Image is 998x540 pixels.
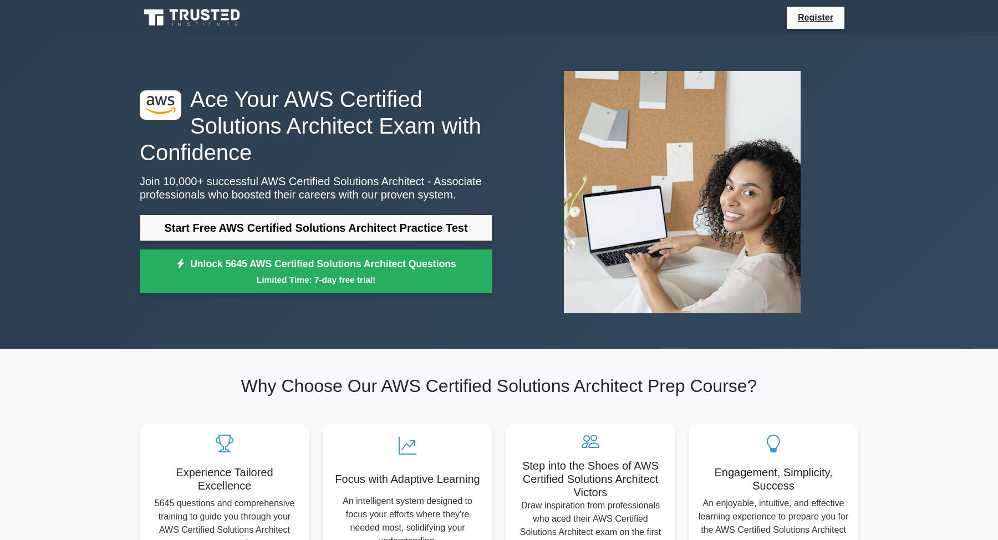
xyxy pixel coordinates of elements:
[154,273,478,286] small: Limited Time: 7-day free trial!
[791,11,840,24] a: Register
[140,86,492,166] h1: Ace Your AWS Certified Solutions Architect Exam with Confidence
[140,215,492,241] a: Start Free AWS Certified Solutions Architect Practice Test
[140,375,858,396] h2: Why Choose Our AWS Certified Solutions Architect Prep Course?
[515,459,666,499] h5: Step into the Shoes of AWS Certified Solutions Architect Victors
[697,466,849,492] h5: Engagement, Simplicity, Success
[332,472,483,486] h5: Focus with Adaptive Learning
[149,466,301,492] h5: Experience Tailored Excellence
[140,249,492,294] a: Unlock 5645 AWS Certified Solutions Architect QuestionsLimited Time: 7-day free trial!
[140,175,492,201] p: Join 10,000+ successful AWS Certified Solutions Architect - Associate professionals who boosted t...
